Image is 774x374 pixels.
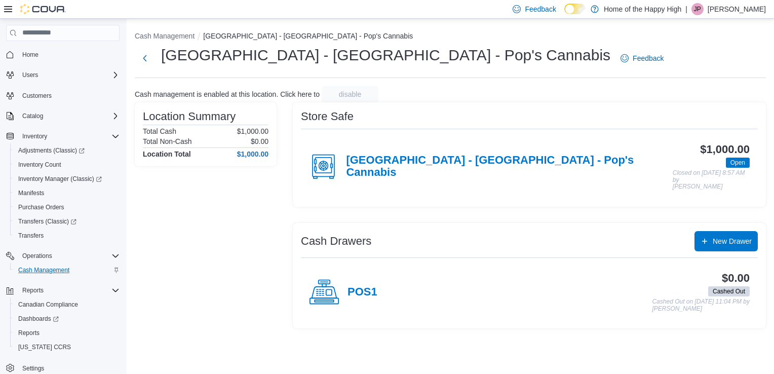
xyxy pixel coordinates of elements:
[18,361,120,374] span: Settings
[564,14,565,15] span: Dark Mode
[10,229,124,243] button: Transfers
[652,298,750,312] p: Cashed Out on [DATE] 11:04 PM by [PERSON_NAME]
[14,201,120,213] span: Purchase Orders
[10,297,124,312] button: Canadian Compliance
[22,286,44,294] span: Reports
[525,4,556,14] span: Feedback
[10,172,124,186] a: Inventory Manager (Classic)
[22,252,52,260] span: Operations
[10,263,124,277] button: Cash Management
[135,31,766,43] nav: An example of EuiBreadcrumbs
[14,313,63,325] a: Dashboards
[143,110,236,123] h3: Location Summary
[18,250,56,262] button: Operations
[10,326,124,340] button: Reports
[237,127,268,135] p: $1,000.00
[10,186,124,200] button: Manifests
[18,175,102,183] span: Inventory Manager (Classic)
[14,215,120,228] span: Transfers (Classic)
[10,143,124,158] a: Adjustments (Classic)
[18,48,120,61] span: Home
[713,236,752,246] span: New Drawer
[20,4,66,14] img: Cova
[18,329,40,337] span: Reports
[2,129,124,143] button: Inventory
[22,92,52,100] span: Customers
[730,158,745,167] span: Open
[22,112,43,120] span: Catalog
[14,298,82,311] a: Canadian Compliance
[18,130,120,142] span: Inventory
[346,154,672,179] h4: [GEOGRAPHIC_DATA] - [GEOGRAPHIC_DATA] - Pop's Cannabis
[143,127,176,135] h6: Total Cash
[18,161,61,169] span: Inventory Count
[604,3,681,15] p: Home of the Happy High
[135,90,320,98] p: Cash management is enabled at this location. Click here to
[14,159,120,171] span: Inventory Count
[18,250,120,262] span: Operations
[203,32,413,40] button: [GEOGRAPHIC_DATA] - [GEOGRAPHIC_DATA] - Pop's Cannabis
[18,89,120,102] span: Customers
[14,230,120,242] span: Transfers
[18,146,85,155] span: Adjustments (Classic)
[14,327,120,339] span: Reports
[700,143,750,156] h3: $1,000.00
[18,266,69,274] span: Cash Management
[14,144,89,157] a: Adjustments (Classic)
[347,286,377,299] h4: POS1
[14,327,44,339] a: Reports
[322,86,378,102] button: disable
[18,315,59,323] span: Dashboards
[18,203,64,211] span: Purchase Orders
[135,32,195,40] button: Cash Management
[633,53,664,63] span: Feedback
[22,51,38,59] span: Home
[18,69,42,81] button: Users
[2,249,124,263] button: Operations
[564,4,586,14] input: Dark Mode
[339,89,361,99] span: disable
[10,158,124,172] button: Inventory Count
[14,201,68,213] a: Purchase Orders
[18,217,76,226] span: Transfers (Classic)
[2,283,124,297] button: Reports
[18,130,51,142] button: Inventory
[14,230,48,242] a: Transfers
[22,71,38,79] span: Users
[726,158,750,168] span: Open
[18,189,44,197] span: Manifests
[2,47,124,62] button: Home
[251,137,268,145] p: $0.00
[135,48,155,68] button: Next
[14,341,75,353] a: [US_STATE] CCRS
[237,150,268,158] h4: $1,000.00
[616,48,668,68] a: Feedback
[14,187,48,199] a: Manifests
[691,3,704,15] div: Jordan Prasad
[14,187,120,199] span: Manifests
[18,343,71,351] span: [US_STATE] CCRS
[14,313,120,325] span: Dashboards
[18,110,47,122] button: Catalog
[708,286,750,296] span: Cashed Out
[14,159,65,171] a: Inventory Count
[10,200,124,214] button: Purchase Orders
[14,298,120,311] span: Canadian Compliance
[2,68,124,82] button: Users
[18,110,120,122] span: Catalog
[301,110,354,123] h3: Store Safe
[301,235,371,247] h3: Cash Drawers
[22,364,44,372] span: Settings
[18,90,56,102] a: Customers
[18,284,120,296] span: Reports
[18,232,44,240] span: Transfers
[10,340,124,354] button: [US_STATE] CCRS
[18,301,78,309] span: Canadian Compliance
[161,45,610,65] h1: [GEOGRAPHIC_DATA] - [GEOGRAPHIC_DATA] - Pop's Cannabis
[143,137,192,145] h6: Total Non-Cash
[14,264,73,276] a: Cash Management
[722,272,750,284] h3: $0.00
[143,150,191,158] h4: Location Total
[10,312,124,326] a: Dashboards
[694,3,701,15] span: JP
